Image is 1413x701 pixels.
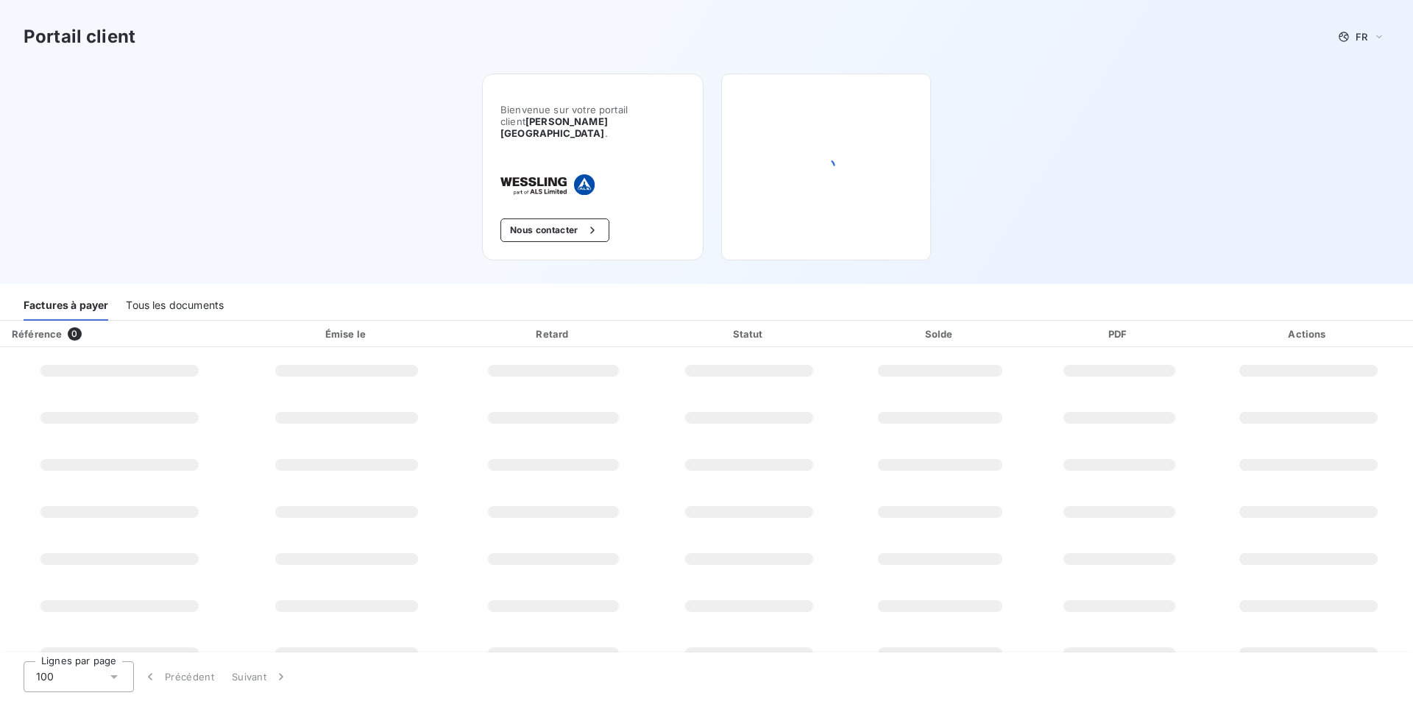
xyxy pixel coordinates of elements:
div: Émise le [242,327,452,341]
span: 100 [36,669,54,684]
div: Tous les documents [126,290,224,321]
div: Référence [12,328,62,340]
div: PDF [1038,327,1201,341]
div: Solde [849,327,1032,341]
div: Actions [1207,327,1410,341]
span: [PERSON_NAME] [GEOGRAPHIC_DATA] [500,115,608,139]
button: Précédent [134,661,223,692]
span: Bienvenue sur votre portail client . [500,104,685,139]
div: Factures à payer [24,290,108,321]
span: FR [1356,31,1367,43]
div: Statut [656,327,843,341]
span: 0 [68,327,81,341]
button: Suivant [223,661,297,692]
img: Company logo [500,174,595,195]
h3: Portail client [24,24,135,50]
div: Retard [458,327,650,341]
button: Nous contacter [500,218,609,242]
